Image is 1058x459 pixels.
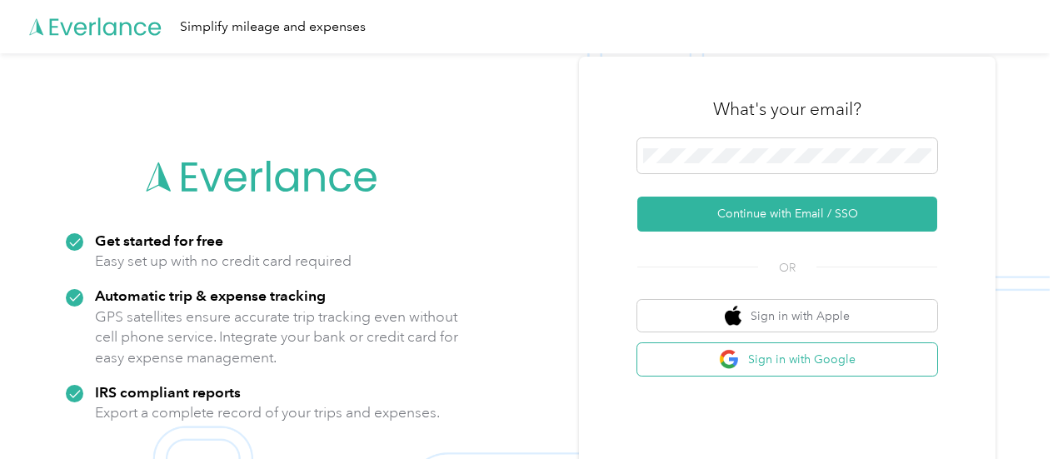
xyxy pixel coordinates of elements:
[180,17,366,37] div: Simplify mileage and expenses
[713,97,861,121] h3: What's your email?
[637,197,937,232] button: Continue with Email / SSO
[95,287,326,304] strong: Automatic trip & expense tracking
[95,232,223,249] strong: Get started for free
[725,306,741,327] img: apple logo
[95,402,440,423] p: Export a complete record of your trips and expenses.
[95,307,459,368] p: GPS satellites ensure accurate trip tracking even without cell phone service. Integrate your bank...
[637,343,937,376] button: google logoSign in with Google
[95,383,241,401] strong: IRS compliant reports
[758,259,816,277] span: OR
[719,349,740,370] img: google logo
[637,300,937,332] button: apple logoSign in with Apple
[95,251,352,272] p: Easy set up with no credit card required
